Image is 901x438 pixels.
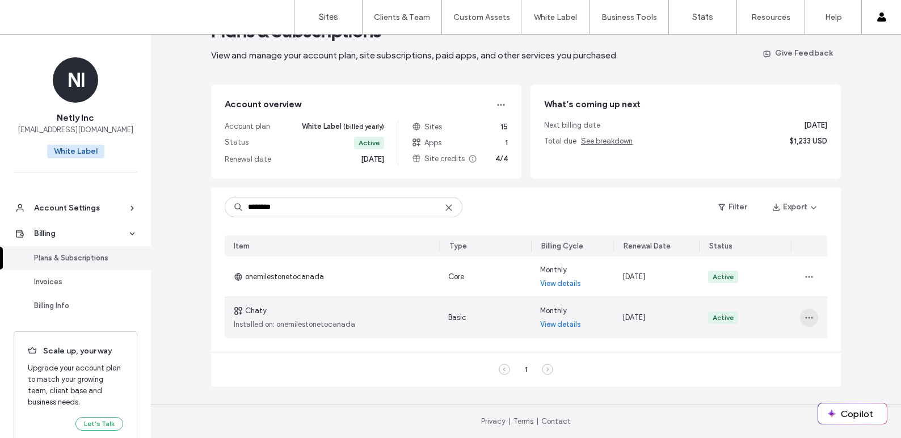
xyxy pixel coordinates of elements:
span: White Label [302,121,384,132]
span: Total due [544,136,633,147]
span: 15 [500,121,508,133]
div: 1 [519,363,533,376]
span: Netly Inc [57,112,94,124]
div: Billing Info [34,300,127,311]
span: [DATE] [622,272,645,281]
span: 1 [505,137,508,149]
span: Sites [412,121,442,133]
span: Installed on: onemilestonetocanada [234,319,355,330]
span: [EMAIL_ADDRESS][DOMAIN_NAME] [18,124,133,136]
span: Status [225,137,249,149]
button: Let’s Talk [75,417,123,431]
div: Active [713,313,734,323]
button: Give Feedback [753,44,841,62]
div: Plans & Subscriptions [34,252,127,264]
a: View details [540,319,581,330]
label: Business Tools [601,12,657,22]
span: Chaty [234,305,267,317]
label: Stats [692,12,713,22]
span: What’s coming up next [544,99,641,109]
a: Terms [513,417,533,426]
span: | [508,417,511,426]
div: Active [359,138,380,148]
span: (billed yearly) [343,123,384,130]
span: [DATE] [804,120,827,131]
span: Plans & Subscriptions [211,20,381,43]
div: Status [709,241,732,252]
label: Resources [751,12,790,22]
span: Account plan [225,121,270,132]
span: onemilestonetocanada [234,271,324,283]
a: Privacy [481,417,506,426]
label: Help [825,12,842,22]
div: Type [449,241,467,252]
span: Renewal date [225,154,271,165]
button: Export [763,198,827,216]
div: Billing Cycle [541,241,583,252]
span: White Label [47,145,104,158]
div: Billing [34,228,127,239]
span: [DATE] [622,313,645,322]
a: View details [540,278,581,289]
span: Upgrade your account plan to match your growing team, client base and business needs. [28,363,123,408]
span: Site credits [412,153,477,165]
span: Monthly [540,264,567,276]
span: [DATE] [361,154,384,165]
div: Invoices [34,276,127,288]
a: Contact [541,417,571,426]
label: White Label [534,12,577,22]
span: $1,233 USD [790,136,827,147]
div: Active [713,272,734,282]
button: Filter [707,198,758,216]
button: Copilot [818,403,887,424]
label: Sites [319,12,338,22]
div: Account Settings [34,203,127,214]
span: | [536,417,538,426]
span: Next billing date [544,120,600,131]
div: Item [234,241,250,252]
label: Clients & Team [374,12,430,22]
span: See breakdown [581,137,633,145]
span: Core [448,272,464,281]
span: 4/4 [495,153,508,165]
label: Custom Assets [453,12,510,22]
div: Renewal Date [624,241,671,252]
span: View and manage your account plan, site subscriptions, paid apps, and other services you purchased. [211,50,618,61]
span: Basic [448,313,466,322]
span: Monthly [540,305,567,317]
div: NI [53,57,98,103]
span: Help [26,8,49,18]
span: Apps [412,137,441,149]
span: Account overview [225,98,301,112]
span: Scale up, your way [28,346,123,358]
